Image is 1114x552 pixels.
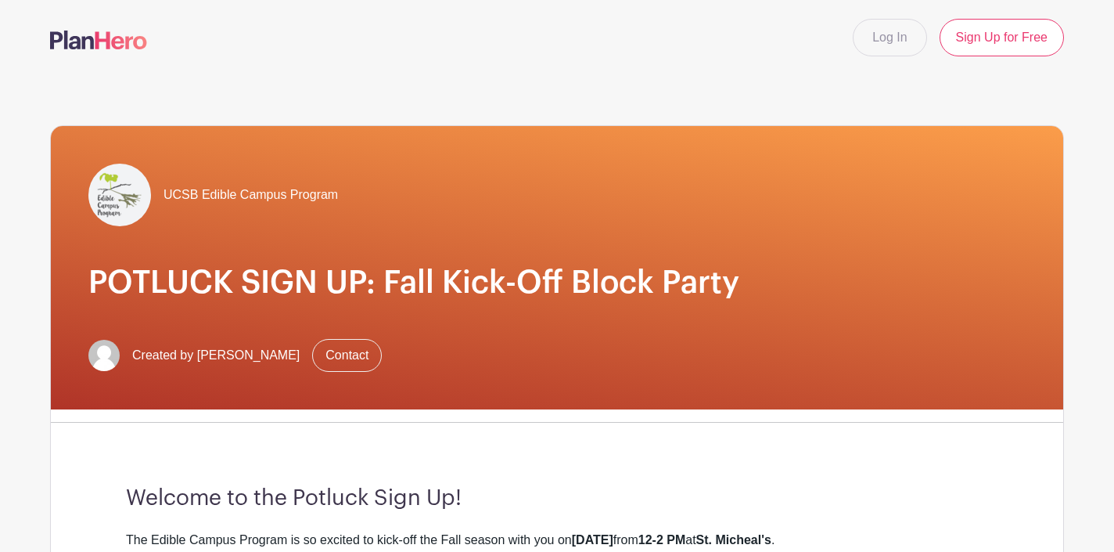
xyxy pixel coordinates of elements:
img: logo-507f7623f17ff9eddc593b1ce0a138ce2505c220e1c5a4e2b4648c50719b7d32.svg [50,31,147,49]
strong: St. Micheal's [696,533,771,547]
h1: POTLUCK SIGN UP: Fall Kick-Off Block Party [88,264,1026,301]
span: Created by [PERSON_NAME] [132,346,300,365]
a: Log In [853,19,926,56]
span: UCSB Edible Campus Program [164,186,338,204]
a: Sign Up for Free [940,19,1064,56]
a: Contact [312,339,382,372]
img: Screenshot%202025-08-29%20at%2011.57.13%E2%80%AFAM.png [88,164,151,226]
h3: Welcome to the Potluck Sign Up! [126,485,988,512]
strong: [DATE] [572,533,613,547]
img: default-ce2991bfa6775e67f084385cd625a349d9dcbb7a52a09fb2fda1e96e2d18dcdb.png [88,340,120,371]
strong: 12-2 PM [638,533,685,547]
